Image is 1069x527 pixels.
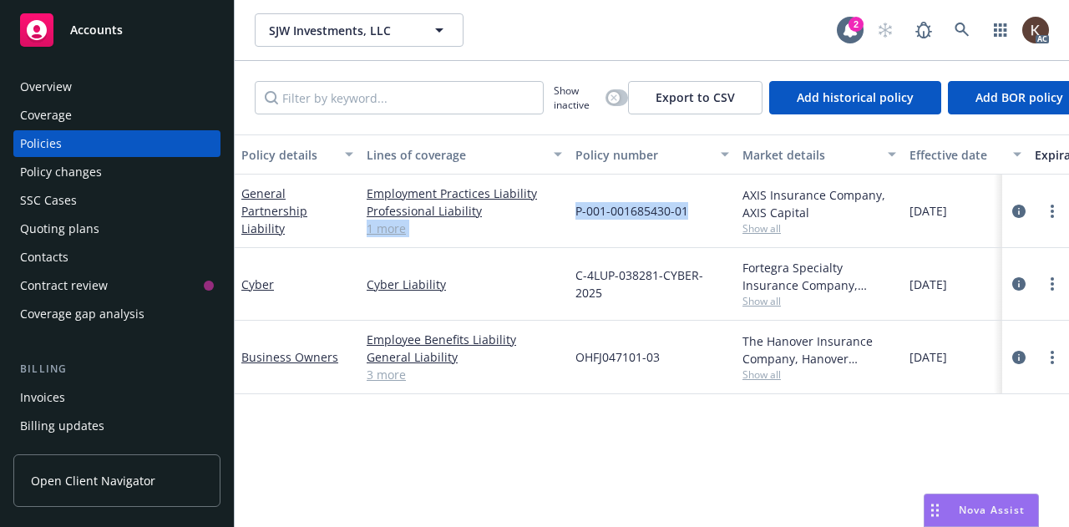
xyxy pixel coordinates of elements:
[13,413,220,439] a: Billing updates
[367,220,562,237] a: 1 more
[13,215,220,242] a: Quoting plans
[797,89,914,105] span: Add historical policy
[20,73,72,100] div: Overview
[269,22,413,39] span: SJW Investments, LLC
[367,202,562,220] a: Professional Liability
[367,366,562,383] a: 3 more
[367,331,562,348] a: Employee Benefits Liability
[31,472,155,489] span: Open Client Navigator
[360,134,569,175] button: Lines of coverage
[13,361,220,378] div: Billing
[575,146,711,164] div: Policy number
[909,146,1003,164] div: Effective date
[742,332,896,367] div: The Hanover Insurance Company, Hanover Insurance Group
[959,503,1025,517] span: Nova Assist
[925,494,945,526] div: Drag to move
[367,146,544,164] div: Lines of coverage
[945,13,979,47] a: Search
[736,134,903,175] button: Market details
[1009,201,1029,221] a: circleInformation
[20,272,108,299] div: Contract review
[554,84,599,112] span: Show inactive
[20,159,102,185] div: Policy changes
[909,276,947,293] span: [DATE]
[656,89,735,105] span: Export to CSV
[241,276,274,292] a: Cyber
[70,23,123,37] span: Accounts
[255,81,544,114] input: Filter by keyword...
[20,130,62,157] div: Policies
[367,185,562,202] a: Employment Practices Liability
[903,134,1028,175] button: Effective date
[924,494,1039,527] button: Nova Assist
[909,202,947,220] span: [DATE]
[1009,274,1029,294] a: circleInformation
[742,294,896,308] span: Show all
[13,272,220,299] a: Contract review
[575,348,660,366] span: OHFJ047101-03
[367,276,562,293] a: Cyber Liability
[13,244,220,271] a: Contacts
[984,13,1017,47] a: Switch app
[742,186,896,221] div: AXIS Insurance Company, AXIS Capital
[575,202,688,220] span: P-001-001685430-01
[241,146,335,164] div: Policy details
[569,134,736,175] button: Policy number
[367,348,562,366] a: General Liability
[13,187,220,214] a: SSC Cases
[20,102,72,129] div: Coverage
[1042,347,1062,367] a: more
[255,13,464,47] button: SJW Investments, LLC
[575,266,729,302] span: C-4LUP-038281-CYBER-2025
[1009,347,1029,367] a: circleInformation
[20,413,104,439] div: Billing updates
[742,146,878,164] div: Market details
[869,13,902,47] a: Start snowing
[909,348,947,366] span: [DATE]
[241,185,307,236] a: General Partnership Liability
[13,102,220,129] a: Coverage
[769,81,941,114] button: Add historical policy
[13,159,220,185] a: Policy changes
[235,134,360,175] button: Policy details
[742,221,896,236] span: Show all
[742,259,896,294] div: Fortegra Specialty Insurance Company, Fortegra Specialty Insurance Company, Coalition Insurance S...
[241,349,338,365] a: Business Owners
[1042,274,1062,294] a: more
[13,384,220,411] a: Invoices
[849,17,864,32] div: 2
[1042,201,1062,221] a: more
[13,130,220,157] a: Policies
[20,301,144,327] div: Coverage gap analysis
[20,215,99,242] div: Quoting plans
[13,73,220,100] a: Overview
[13,7,220,53] a: Accounts
[742,367,896,382] span: Show all
[13,301,220,327] a: Coverage gap analysis
[628,81,762,114] button: Export to CSV
[20,187,77,214] div: SSC Cases
[1022,17,1049,43] img: photo
[20,384,65,411] div: Invoices
[975,89,1063,105] span: Add BOR policy
[20,244,68,271] div: Contacts
[907,13,940,47] a: Report a Bug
